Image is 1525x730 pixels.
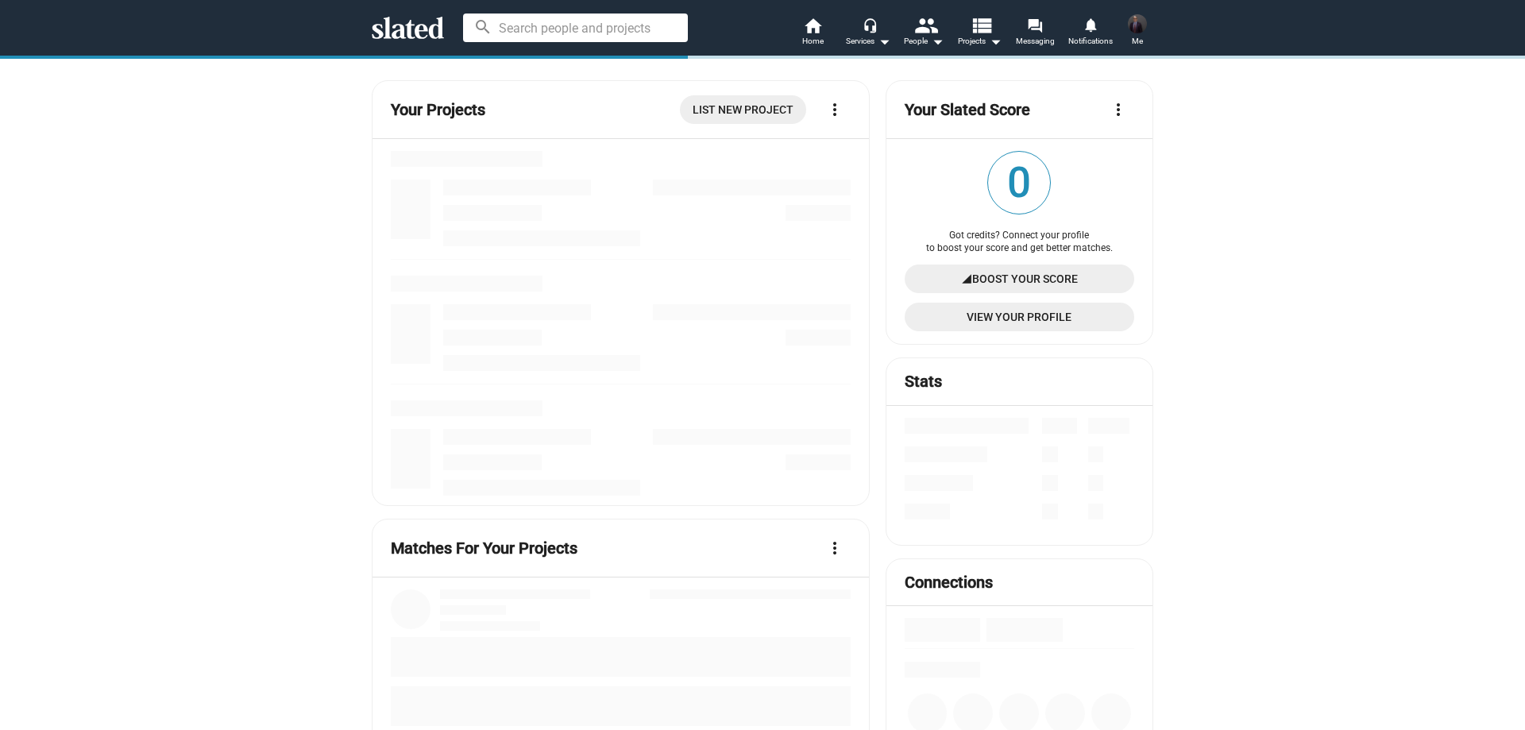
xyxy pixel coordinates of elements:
a: Messaging [1007,16,1063,51]
mat-icon: notifications [1083,17,1098,32]
a: Boost Your Score [905,265,1134,293]
mat-card-title: Connections [905,572,993,593]
a: List New Project [680,95,806,124]
span: Boost Your Score [972,265,1078,293]
div: People [904,32,944,51]
span: Me [1132,32,1143,51]
div: Got credits? Connect your profile to boost your score and get better matches. [905,230,1134,255]
button: Projects [952,16,1007,51]
span: Notifications [1068,32,1113,51]
span: Projects [958,32,1002,51]
mat-icon: headset_mic [863,17,877,32]
mat-card-title: Stats [905,371,942,392]
mat-icon: more_vert [825,539,844,558]
span: 0 [988,152,1050,214]
img: James Marcus [1128,14,1147,33]
div: Services [846,32,890,51]
mat-icon: view_list [970,14,993,37]
button: People [896,16,952,51]
mat-icon: more_vert [1109,100,1128,119]
mat-icon: arrow_drop_down [986,32,1005,51]
span: View Your Profile [917,303,1122,331]
mat-icon: people [914,14,937,37]
mat-card-title: Matches For Your Projects [391,538,577,559]
mat-card-title: Your Slated Score [905,99,1030,121]
span: Home [802,32,824,51]
a: Home [785,16,840,51]
input: Search people and projects [463,14,688,42]
span: List New Project [693,95,793,124]
mat-icon: arrow_drop_down [874,32,894,51]
mat-card-title: Your Projects [391,99,485,121]
mat-icon: more_vert [825,100,844,119]
button: James MarcusMe [1118,11,1156,52]
mat-icon: home [803,16,822,35]
mat-icon: forum [1027,17,1042,33]
mat-icon: arrow_drop_down [928,32,947,51]
span: Messaging [1016,32,1055,51]
button: Services [840,16,896,51]
a: View Your Profile [905,303,1134,331]
a: Notifications [1063,16,1118,51]
mat-icon: signal_cellular_4_bar [961,265,972,293]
